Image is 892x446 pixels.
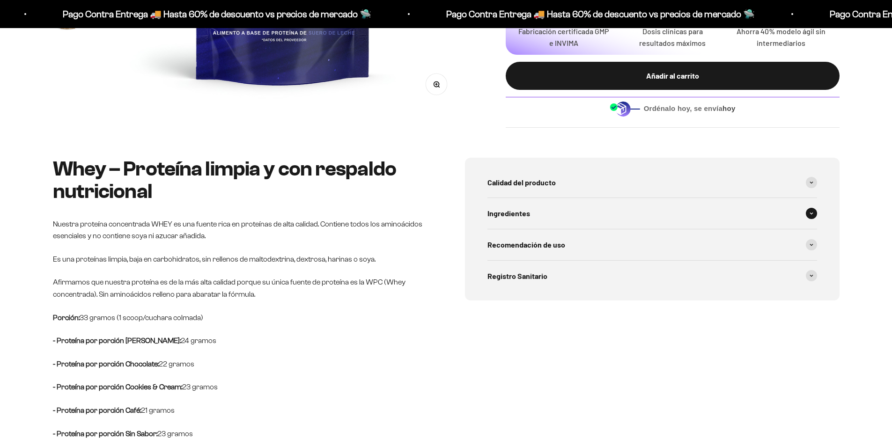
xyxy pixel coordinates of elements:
[487,229,817,260] summary: Recomendación de uso
[487,239,565,251] span: Recomendación de uso
[487,176,556,189] span: Calidad del producto
[487,207,530,219] span: Ingredientes
[487,261,817,292] summary: Registro Sanitario
[626,25,719,49] p: Dosis clínicas para resultados máximos
[734,25,828,49] p: Ahorra 40% modelo ágil sin intermediarios
[53,336,181,344] strong: - Proteína por porción [PERSON_NAME]:
[60,7,369,22] p: Pago Contra Entrega 🚚 Hasta 60% de descuento vs precios de mercado 🛸
[524,70,821,82] div: Añadir al carrito
[722,104,735,112] b: hoy
[53,314,80,322] strong: Porción:
[53,218,428,242] p: Nuestra proteína concentrada WHEY es una fuente rica en proteínas de alta calidad. Contiene todos...
[53,335,428,347] p: 24 gramos
[53,158,428,203] h2: Whey – Proteína limpia y con respaldo nutricional
[53,383,182,391] strong: - Proteína por porción Cookies & Cream:
[53,430,157,438] strong: - Proteína por porción Sin Sabor:
[610,101,640,117] img: Despacho sin intermediarios
[487,198,817,229] summary: Ingredientes
[53,406,141,414] strong: - Proteína por porción Café:
[53,428,428,440] p: 23 gramos
[53,404,428,417] p: 21 gramos
[506,62,840,90] button: Añadir al carrito
[53,358,428,370] p: 22 gramos
[517,25,611,49] p: Fabricación certificada GMP e INVIMA
[53,253,428,265] p: Es una proteínas limpia, baja en carbohidratos, sin rellenos de maltodextrina, dextrosa, harinas ...
[53,360,159,368] strong: - Proteína por porción Chocolate:
[53,312,428,324] p: 33 gramos (1 scoop/cuchara colmada)
[644,103,736,114] span: Ordénalo hoy, se envía
[487,270,547,282] span: Registro Sanitario
[53,276,428,300] p: Afirmamos que nuestra proteína es de la más alta calidad porque su única fuente de proteína es la...
[53,381,428,393] p: 23 gramos
[487,167,817,198] summary: Calidad del producto
[444,7,752,22] p: Pago Contra Entrega 🚚 Hasta 60% de descuento vs precios de mercado 🛸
